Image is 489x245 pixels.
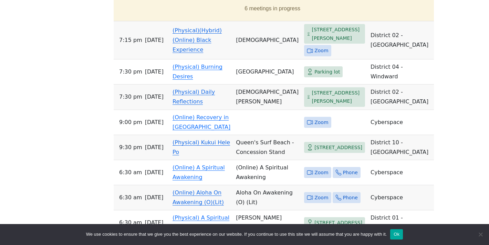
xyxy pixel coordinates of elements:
[119,67,142,77] span: 7:30 PM
[119,193,142,202] span: 6:30 AM
[368,135,434,160] td: District 10 - [GEOGRAPHIC_DATA]
[314,68,340,76] span: Parking lot
[312,25,362,42] span: [STREET_ADDRESS][PERSON_NAME]
[173,164,225,180] a: (Online) A Spiritual Awakening
[343,193,358,202] span: Phone
[145,193,163,202] span: [DATE]
[86,231,387,238] span: We use cookies to ensure that we give you the best experience on our website. If you continue to ...
[173,27,222,53] a: (Physical)(Hybrid)(Online) Black Experience
[368,110,434,135] td: Cyberspace
[145,168,163,177] span: [DATE]
[233,185,301,210] td: Aloha On Awakening (O) (Lit)
[368,185,434,210] td: Cyberspace
[343,168,358,177] span: Phone
[368,160,434,185] td: Cyberspace
[145,92,164,102] span: [DATE]
[477,231,484,238] span: No
[368,210,434,235] td: District 01 - [GEOGRAPHIC_DATA]
[173,64,222,80] a: (Physical) Burning Desires
[119,35,142,45] span: 7:15 PM
[233,59,301,85] td: [GEOGRAPHIC_DATA]
[119,92,142,102] span: 7:30 PM
[233,160,301,185] td: (Online) A Spiritual Awakening
[233,210,301,235] td: [PERSON_NAME][DEMOGRAPHIC_DATA]
[145,35,164,45] span: [DATE]
[314,143,362,152] span: [STREET_ADDRESS]
[119,218,142,227] span: 6:30 AM
[368,85,434,110] td: District 02 - [GEOGRAPHIC_DATA]
[314,46,328,55] span: Zoom
[145,218,163,227] span: [DATE]
[173,139,230,155] a: (Physical) Kukui Hele Po
[173,89,215,105] a: (Physical) Daily Reflections
[314,118,328,127] span: Zoom
[314,168,328,177] span: Zoom
[390,229,403,240] button: Ok
[314,193,328,202] span: Zoom
[119,118,142,127] span: 9:00 PM
[145,143,164,152] span: [DATE]
[173,189,224,205] a: (Online) Aloha On Awakening (O)(Lit)
[233,135,301,160] td: Queen's Surf Beach - Concession Stand
[173,114,230,130] a: (Online) Recovery in [GEOGRAPHIC_DATA]
[119,168,142,177] span: 6:30 AM
[119,143,142,152] span: 9:30 PM
[233,21,301,59] td: [DEMOGRAPHIC_DATA]
[314,219,362,227] span: [STREET_ADDRESS]
[368,59,434,85] td: District 04 - Windward
[233,85,301,110] td: [DEMOGRAPHIC_DATA][PERSON_NAME]
[173,214,229,231] a: (Physical) A Spiritual Awakening
[145,118,164,127] span: [DATE]
[368,21,434,59] td: District 02 - [GEOGRAPHIC_DATA]
[312,89,362,105] span: [STREET_ADDRESS][PERSON_NAME]
[145,67,164,77] span: [DATE]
